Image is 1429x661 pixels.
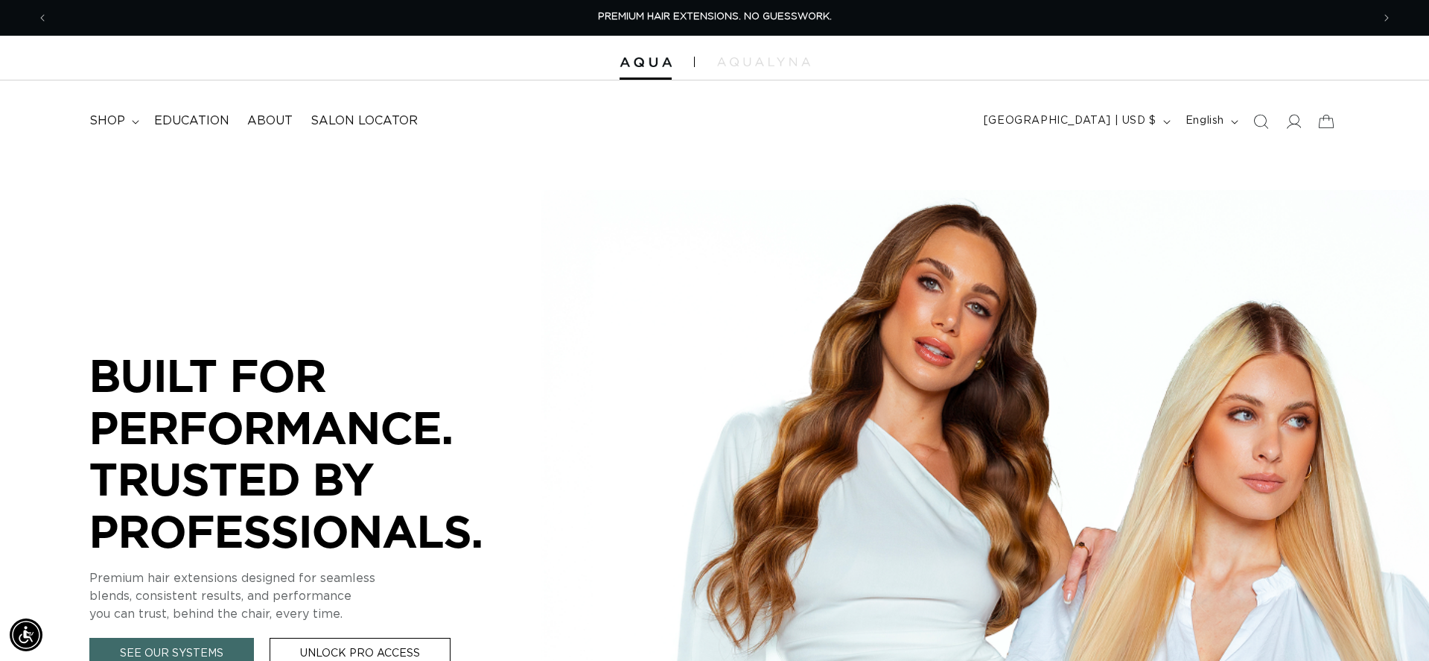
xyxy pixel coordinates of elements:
span: Salon Locator [311,113,418,129]
p: BUILT FOR PERFORMANCE. TRUSTED BY PROFESSIONALS. [89,350,536,557]
summary: Search [1244,105,1277,138]
button: [GEOGRAPHIC_DATA] | USD $ [975,107,1177,136]
button: Next announcement [1370,4,1403,32]
span: English [1185,113,1224,129]
span: [GEOGRAPHIC_DATA] | USD $ [984,113,1156,129]
span: About [247,113,293,129]
div: Accessibility Menu [10,619,42,651]
a: About [238,104,302,138]
summary: shop [80,104,145,138]
a: Education [145,104,238,138]
img: aqualyna.com [717,57,810,66]
button: English [1177,107,1244,136]
a: Salon Locator [302,104,427,138]
button: Previous announcement [26,4,59,32]
span: shop [89,113,125,129]
span: PREMIUM HAIR EXTENSIONS. NO GUESSWORK. [598,12,832,22]
p: Premium hair extensions designed for seamless blends, consistent results, and performance you can... [89,569,536,623]
span: Education [154,113,229,129]
img: Aqua Hair Extensions [620,57,672,68]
